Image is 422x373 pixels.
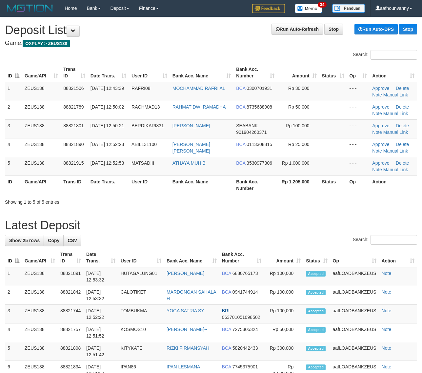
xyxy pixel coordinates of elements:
[252,4,285,13] img: Feedback.jpg
[61,63,88,82] th: Trans ID: activate to sort column ascending
[170,176,233,194] th: Bank Acc. Name
[264,342,303,361] td: Rp 300,000
[354,24,398,34] a: Run Auto-DPS
[219,248,264,267] th: Bank Acc. Number: activate to sort column ascending
[129,63,170,82] th: User ID: activate to sort column ascending
[372,104,389,110] a: Approve
[264,248,303,267] th: Amount: activate to sort column ascending
[306,327,326,333] span: Accepted
[22,342,58,361] td: ZEUS138
[84,323,118,342] td: [DATE] 12:51:52
[5,101,22,119] td: 2
[84,342,118,361] td: [DATE] 12:51:42
[282,160,310,166] span: Rp 1,000,000
[372,130,382,135] a: Note
[131,142,157,147] span: ABIL131100
[58,342,84,361] td: 88821808
[382,364,392,369] a: Note
[84,267,118,286] td: [DATE] 12:53:32
[277,176,319,194] th: Rp 1.205.000
[5,342,22,361] td: 5
[232,271,258,276] span: Copy 6880765173 to clipboard
[22,101,61,119] td: ZEUS138
[5,176,22,194] th: ID
[88,63,129,82] th: Date Trans.: activate to sort column ascending
[330,286,379,305] td: aafLOADBANKZEUS
[247,160,272,166] span: Copy 3530977306 to clipboard
[233,63,277,82] th: Bank Acc. Number: activate to sort column ascending
[236,142,245,147] span: BCA
[22,119,61,138] td: ZEUS138
[58,286,84,305] td: 88821842
[370,63,417,82] th: Action: activate to sort column ascending
[306,364,326,370] span: Accepted
[5,138,22,157] td: 4
[372,86,389,91] a: Approve
[5,119,22,138] td: 3
[222,327,231,332] span: BCA
[118,342,164,361] td: KITYKATE
[318,2,327,8] span: 34
[347,176,370,194] th: Op
[118,323,164,342] td: KOSMOS10
[131,86,151,91] span: RAFRI08
[22,286,58,305] td: ZEUS138
[118,267,164,286] td: HUTAGALUNG01
[247,86,272,91] span: Copy 0300701931 to clipboard
[167,289,216,301] a: MARDONGAN SAHALA H
[172,160,206,166] a: ATHAYA MUHIB
[288,86,310,91] span: Rp 30,000
[383,130,408,135] a: Manual Link
[353,235,417,245] label: Search:
[347,119,370,138] td: - - -
[288,142,310,147] span: Rp 25,000
[58,267,84,286] td: 88821891
[63,235,81,246] a: CSV
[236,123,258,128] span: SEABANK
[131,104,160,110] span: RACHMAD13
[306,290,326,295] span: Accepted
[84,286,118,305] td: [DATE] 12:53:32
[324,24,343,35] a: Stop
[22,267,58,286] td: ZEUS138
[222,364,231,369] span: BCA
[22,157,61,176] td: ZEUS138
[167,364,200,369] a: IPAN LESMANA
[22,305,58,323] td: ZEUS138
[5,40,417,47] h4: Game:
[330,267,379,286] td: aafLOADBANKZEUS
[286,123,309,128] span: Rp 100,000
[172,142,210,154] a: [PERSON_NAME] [PERSON_NAME]
[22,248,58,267] th: Game/API: activate to sort column ascending
[277,63,319,82] th: Amount: activate to sort column ascending
[330,323,379,342] td: aafLOADBANKZEUS
[372,111,382,116] a: Note
[164,248,219,267] th: Bank Acc. Name: activate to sort column ascending
[5,235,44,246] a: Show 25 rows
[332,4,365,13] img: panduan.png
[5,219,417,232] h1: Latest Deposit
[222,289,231,295] span: BCA
[236,104,245,110] span: BCA
[330,248,379,267] th: Op: activate to sort column ascending
[131,123,164,128] span: BERDIKARI831
[372,92,382,97] a: Note
[371,235,417,245] input: Search:
[22,138,61,157] td: ZEUS138
[303,248,330,267] th: Status: activate to sort column ascending
[372,160,389,166] a: Approve
[306,271,326,277] span: Accepted
[48,238,59,243] span: Copy
[383,167,408,172] a: Manual Link
[347,101,370,119] td: - - -
[118,286,164,305] td: CALOTIKET
[288,104,310,110] span: Rp 50,000
[372,167,382,172] a: Note
[382,289,392,295] a: Note
[9,238,40,243] span: Show 25 rows
[371,50,417,60] input: Search:
[5,248,22,267] th: ID: activate to sort column descending
[382,327,392,332] a: Note
[58,323,84,342] td: 88821757
[399,24,417,34] a: Stop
